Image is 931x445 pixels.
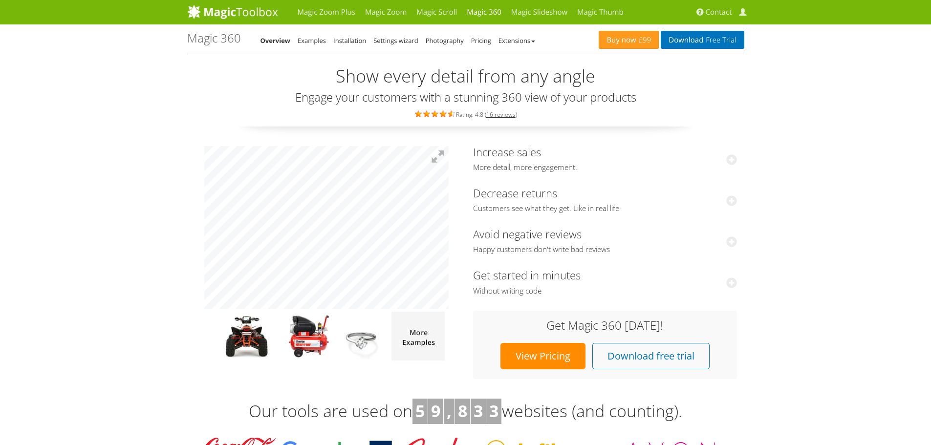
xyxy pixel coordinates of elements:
h1: Magic 360 [187,32,241,44]
h2: Show every detail from any angle [187,66,744,86]
img: MagicToolbox.com - Image tools for your website [187,4,278,19]
span: Contact [706,7,732,17]
span: £99 [636,36,651,44]
a: Pricing [471,36,491,45]
a: Avoid negative reviewsHappy customers don't write bad reviews [473,227,737,254]
b: 3 [489,400,498,422]
a: Buy now£99 [599,31,659,49]
span: Free Trial [703,36,736,44]
a: View Pricing [500,343,585,369]
a: Increase salesMore detail, more engagement. [473,145,737,172]
b: 3 [474,400,483,422]
a: Download free trial [592,343,710,369]
a: Get started in minutesWithout writing code [473,268,737,296]
span: Without writing code [473,286,737,296]
h3: Our tools are used on websites (and counting). [187,399,744,424]
a: Extensions [498,36,535,45]
span: Customers see what they get. Like in real life [473,204,737,213]
h3: Engage your customers with a stunning 360 view of your products [187,91,744,104]
span: Happy customers don't write bad reviews [473,245,737,254]
a: 16 reviews [486,110,516,119]
b: 5 [415,400,425,422]
b: 8 [458,400,467,422]
span: More detail, more engagement. [473,163,737,172]
a: Installation [333,36,366,45]
div: Rating: 4.8 ( ) [187,108,744,119]
a: DownloadFree Trial [661,31,744,49]
a: Settings wizard [373,36,418,45]
h3: Get Magic 360 [DATE]! [483,319,727,332]
a: Overview [260,36,291,45]
b: 9 [431,400,440,422]
a: Decrease returnsCustomers see what they get. Like in real life [473,186,737,213]
img: more magic 360 demos [391,312,445,360]
b: , [447,400,452,422]
a: Examples [298,36,326,45]
a: Photography [426,36,464,45]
